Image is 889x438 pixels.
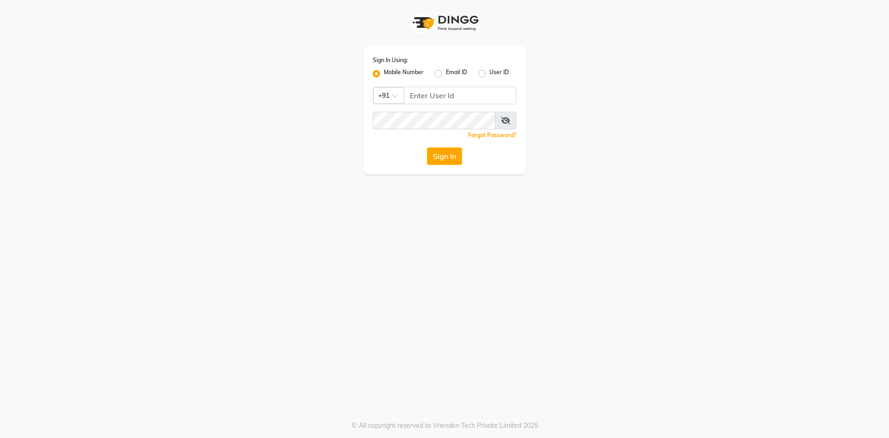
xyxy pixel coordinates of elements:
button: Sign In [427,147,462,165]
label: Email ID [446,68,467,79]
label: Sign In Using: [373,56,408,64]
a: Forgot Password? [468,132,516,139]
input: Username [404,87,516,104]
input: Username [373,112,495,129]
label: Mobile Number [384,68,424,79]
img: logo1.svg [407,9,482,37]
label: User ID [489,68,509,79]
